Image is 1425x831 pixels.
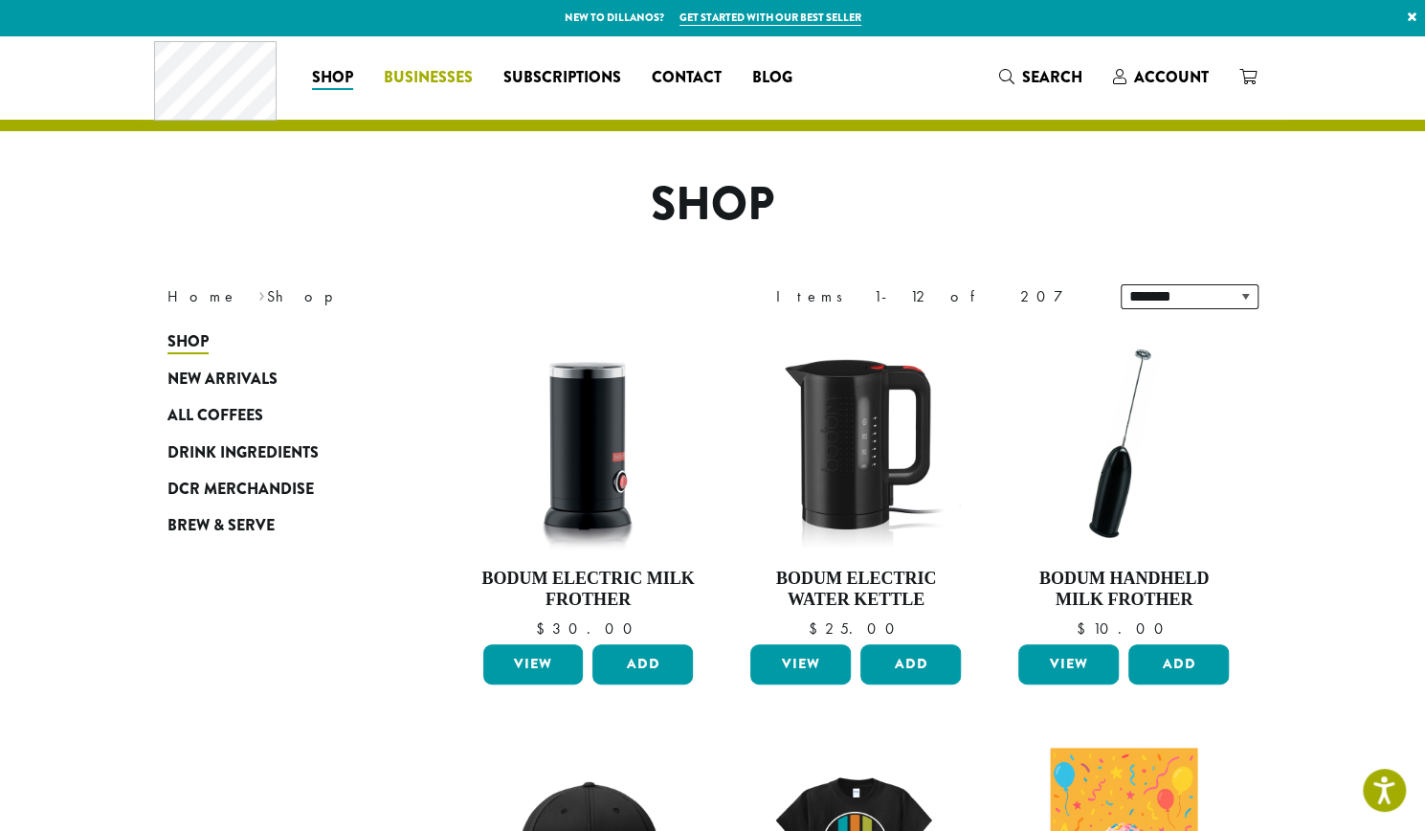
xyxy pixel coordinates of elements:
[535,618,551,639] span: $
[1022,66,1082,88] span: Search
[809,618,825,639] span: $
[535,618,640,639] bdi: 30.00
[746,333,966,553] img: DP3955.01.png
[1076,618,1092,639] span: $
[1013,333,1234,637] a: Bodum Handheld Milk Frother $10.00
[483,644,584,685] a: View
[153,177,1273,233] h1: Shop
[479,569,699,610] h4: Bodum Electric Milk Frother
[1076,618,1171,639] bdi: 10.00
[167,404,263,428] span: All Coffees
[750,644,851,685] a: View
[167,285,684,308] nav: Breadcrumb
[258,279,265,308] span: ›
[1018,644,1119,685] a: View
[860,644,961,685] button: Add
[809,618,903,639] bdi: 25.00
[479,333,699,637] a: Bodum Electric Milk Frother $30.00
[1013,569,1234,610] h4: Bodum Handheld Milk Frother
[592,644,693,685] button: Add
[1013,333,1234,553] img: DP3927.01-002.png
[503,66,621,90] span: Subscriptions
[167,434,397,470] a: Drink Ingredients
[167,478,314,502] span: DCR Merchandise
[984,61,1098,93] a: Search
[746,333,966,637] a: Bodum Electric Water Kettle $25.00
[776,285,1092,308] div: Items 1-12 of 207
[167,507,397,544] a: Brew & Serve
[167,361,397,397] a: New Arrivals
[679,10,861,26] a: Get started with our best seller
[478,333,698,553] img: DP3954.01-002.png
[297,62,368,93] a: Shop
[384,66,473,90] span: Businesses
[167,441,319,465] span: Drink Ingredients
[167,368,278,392] span: New Arrivals
[312,66,353,90] span: Shop
[167,471,397,507] a: DCR Merchandise
[167,397,397,434] a: All Coffees
[652,66,722,90] span: Contact
[167,324,397,360] a: Shop
[167,514,275,538] span: Brew & Serve
[1128,644,1229,685] button: Add
[746,569,966,610] h4: Bodum Electric Water Kettle
[167,330,209,354] span: Shop
[167,286,238,306] a: Home
[1134,66,1209,88] span: Account
[752,66,792,90] span: Blog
